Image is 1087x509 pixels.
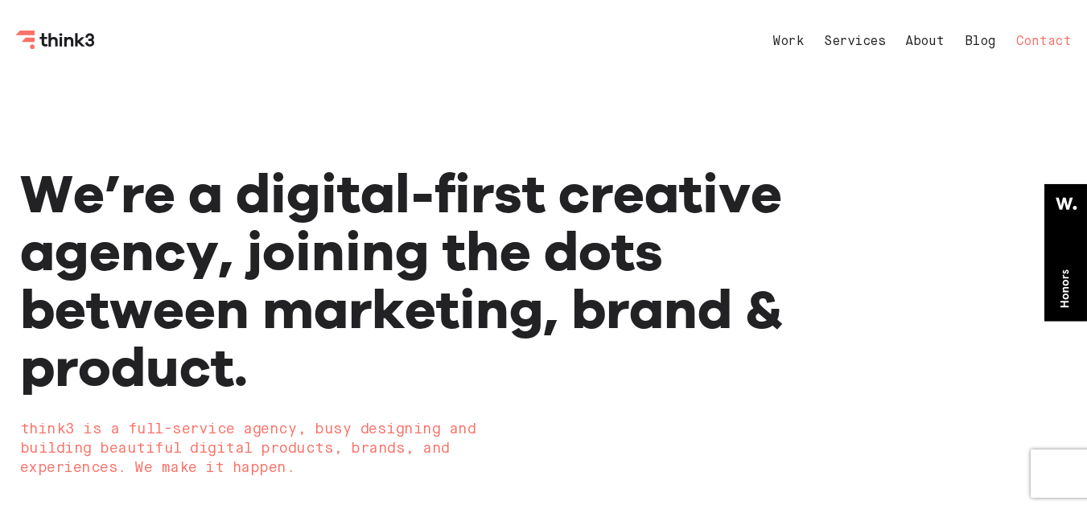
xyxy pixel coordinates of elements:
a: Work [772,35,804,48]
a: Services [824,35,885,48]
h2: think3 is a full-service agency, busy designing and building beautiful digital products, brands, ... [20,420,858,478]
a: Blog [965,35,996,48]
h1: We’re a digital-first creative agency, joining the dots between marketing, brand & product. [20,164,858,396]
a: Think3 Logo [16,37,97,52]
a: Contact [1016,35,1072,48]
a: About [905,35,945,48]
